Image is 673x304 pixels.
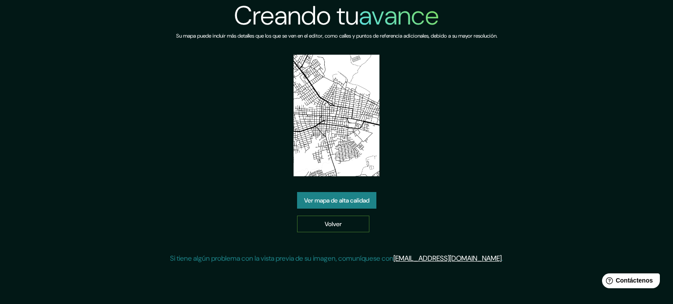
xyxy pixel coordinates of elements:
font: Ver mapa de alta calidad [304,196,369,204]
a: Volver [297,216,369,232]
iframe: Lanzador de widgets de ayuda [595,270,663,294]
font: Si tiene algún problema con la vista previa de su imagen, comuníquese con [170,254,393,263]
font: Volver [325,220,342,228]
font: Su mapa puede incluir más detalles que los que se ven en el editor, como calles y puntos de refer... [176,32,497,39]
a: Ver mapa de alta calidad [297,192,376,209]
a: [EMAIL_ADDRESS][DOMAIN_NAME] [393,254,502,263]
font: . [502,254,503,263]
img: vista previa del mapa creado [294,55,380,176]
